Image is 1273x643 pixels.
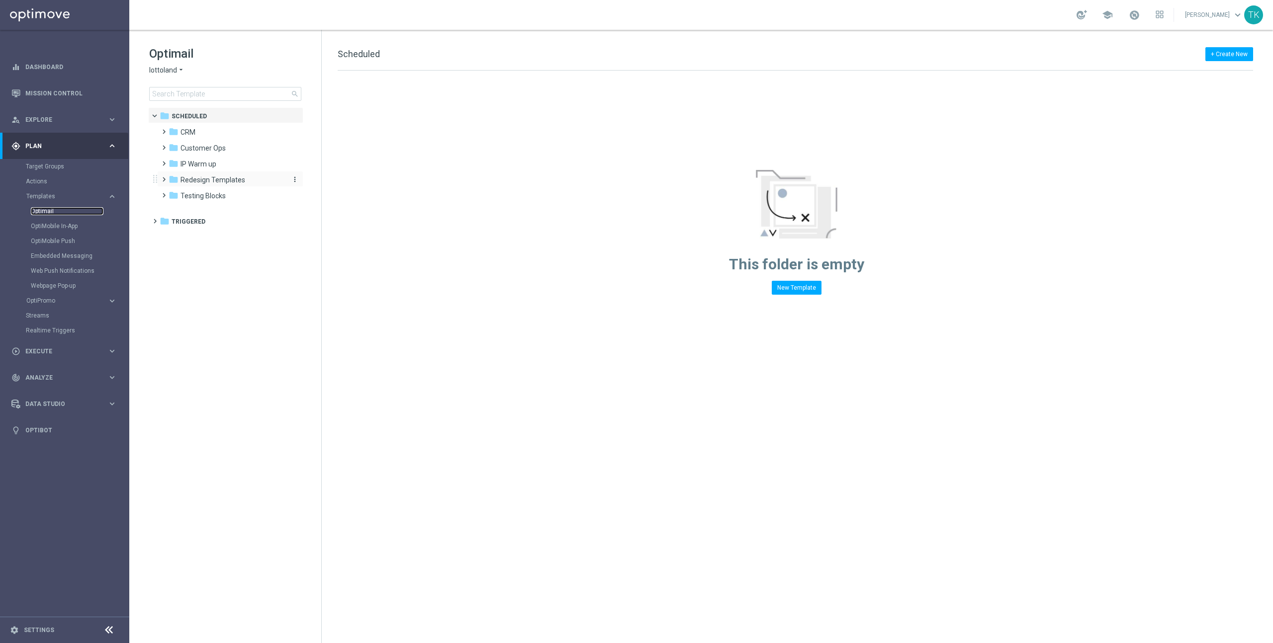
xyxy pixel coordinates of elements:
span: Triggered [172,217,205,226]
a: Optimail [31,207,103,215]
i: folder [169,143,179,153]
i: arrow_drop_down [177,66,185,75]
a: Settings [24,627,54,633]
div: equalizer Dashboard [11,63,117,71]
a: Target Groups [26,162,103,170]
i: gps_fixed [11,142,20,151]
span: Templates [26,193,97,199]
span: OptiPromo [26,298,97,304]
span: Data Studio [25,401,107,407]
button: gps_fixed Plan keyboard_arrow_right [11,142,117,150]
i: folder [169,174,179,184]
div: Optibot [11,417,117,443]
span: lottoland [149,66,177,75]
a: Realtime Triggers [26,326,103,334]
button: track_changes Analyze keyboard_arrow_right [11,374,117,382]
span: Redesign Templates [181,175,245,184]
button: + Create New [1205,47,1253,61]
div: Execute [11,347,107,356]
div: Templates [26,189,128,293]
i: equalizer [11,63,20,72]
a: [PERSON_NAME]keyboard_arrow_down [1184,7,1244,22]
span: IP Warm up [181,160,216,168]
i: folder [169,159,179,168]
div: Explore [11,115,107,124]
span: Scheduled [338,49,380,59]
div: Analyze [11,373,107,382]
a: OptiMobile Push [31,237,103,245]
div: Data Studio [11,400,107,408]
span: This folder is empty [729,255,864,273]
div: TK [1244,5,1263,24]
i: keyboard_arrow_right [107,141,117,151]
div: Dashboard [11,54,117,80]
span: Analyze [25,375,107,381]
img: emptyStateManageTemplates.jpg [756,170,837,239]
a: OptiMobile In-App [31,222,103,230]
button: lottoland arrow_drop_down [149,66,185,75]
i: folder [169,190,179,200]
span: Explore [25,117,107,123]
i: keyboard_arrow_right [107,115,117,124]
i: keyboard_arrow_right [107,346,117,356]
span: Execute [25,348,107,354]
div: Streams [26,308,128,323]
span: Testing Blocks [181,191,226,200]
div: Mission Control [11,80,117,106]
a: Webpage Pop-up [31,282,103,290]
i: keyboard_arrow_right [107,373,117,382]
i: person_search [11,115,20,124]
span: Plan [25,143,107,149]
button: Templates keyboard_arrow_right [26,192,117,200]
div: Web Push Notifications [31,263,128,278]
i: lightbulb [11,426,20,435]
i: folder [160,111,170,121]
div: OptiMobile Push [31,234,128,248]
a: Dashboard [25,54,117,80]
span: keyboard_arrow_down [1232,9,1243,20]
div: Target Groups [26,159,128,174]
div: Webpage Pop-up [31,278,128,293]
div: OptiPromo [26,293,128,308]
a: Web Push Notifications [31,267,103,275]
button: person_search Explore keyboard_arrow_right [11,116,117,124]
button: more_vert [289,175,299,184]
h1: Optimail [149,46,301,62]
span: CRM [181,128,195,137]
a: Embedded Messaging [31,252,103,260]
span: search [291,90,299,98]
span: school [1102,9,1113,20]
button: Mission Control [11,89,117,97]
button: lightbulb Optibot [11,426,117,434]
div: Optimail [31,204,128,219]
button: Data Studio keyboard_arrow_right [11,400,117,408]
div: Actions [26,174,128,189]
div: OptiPromo [26,298,107,304]
div: Plan [11,142,107,151]
div: Realtime Triggers [26,323,128,338]
div: OptiMobile In-App [31,219,128,234]
i: track_changes [11,373,20,382]
i: folder [169,127,179,137]
button: New Template [772,281,821,295]
a: Optibot [25,417,117,443]
i: more_vert [291,175,299,183]
div: play_circle_outline Execute keyboard_arrow_right [11,347,117,355]
a: Mission Control [25,80,117,106]
input: Search Template [149,87,301,101]
button: OptiPromo keyboard_arrow_right [26,297,117,305]
i: keyboard_arrow_right [107,296,117,306]
div: Templates [26,193,107,199]
a: Streams [26,312,103,320]
i: settings [10,626,19,635]
i: folder [160,216,170,226]
i: play_circle_outline [11,347,20,356]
